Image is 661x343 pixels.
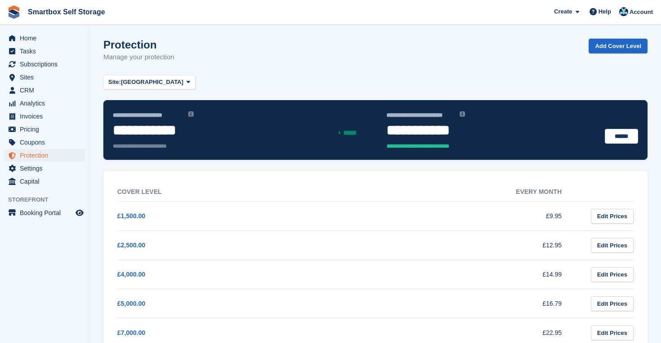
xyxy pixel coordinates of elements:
a: Edit Prices [591,325,634,340]
span: Home [20,32,74,44]
a: menu [4,162,85,175]
span: Sites [20,71,74,84]
span: [GEOGRAPHIC_DATA] [121,78,183,87]
span: Storefront [8,195,89,204]
a: menu [4,84,85,97]
a: Smartbox Self Storage [24,4,109,19]
span: Subscriptions [20,58,74,70]
a: Edit Prices [591,209,634,224]
span: Invoices [20,110,74,123]
td: £16.79 [349,289,580,318]
a: £5,000.00 [117,300,145,307]
a: menu [4,136,85,149]
span: Coupons [20,136,74,149]
a: £1,500.00 [117,212,145,220]
a: £7,000.00 [117,329,145,336]
td: £9.95 [349,202,580,231]
span: Tasks [20,45,74,57]
span: CRM [20,84,74,97]
a: Edit Prices [591,238,634,253]
button: Site: [GEOGRAPHIC_DATA] [103,75,195,90]
span: Help [599,7,611,16]
a: menu [4,207,85,219]
span: Create [554,7,572,16]
h1: Protection [103,39,174,51]
span: Protection [20,149,74,162]
a: menu [4,71,85,84]
a: Preview store [74,207,85,218]
a: £2,500.00 [117,242,145,249]
span: Pricing [20,123,74,136]
th: Cover Level [117,183,349,202]
p: Manage your protection [103,52,174,62]
a: menu [4,97,85,110]
a: Edit Prices [591,296,634,311]
span: Site: [108,78,121,87]
a: menu [4,32,85,44]
img: stora-icon-8386f47178a22dfd0bd8f6a31ec36ba5ce8667c1dd55bd0f319d3a0aa187defe.svg [7,5,21,19]
img: Roger Canham [619,7,628,16]
a: Add Cover Level [589,39,648,53]
a: Edit Prices [591,267,634,282]
a: menu [4,45,85,57]
span: Analytics [20,97,74,110]
a: menu [4,175,85,188]
img: icon-info-grey-7440780725fd019a000dd9b08b2336e03edf1995a4989e88bcd33f0948082b44.svg [460,111,465,117]
span: Booking Portal [20,207,74,219]
th: Every month [349,183,580,202]
a: £4,000.00 [117,271,145,278]
td: £12.95 [349,231,580,260]
span: Capital [20,175,74,188]
a: menu [4,123,85,136]
a: menu [4,110,85,123]
span: Settings [20,162,74,175]
a: menu [4,58,85,70]
span: Account [630,8,653,17]
td: £14.99 [349,260,580,289]
img: icon-info-grey-7440780725fd019a000dd9b08b2336e03edf1995a4989e88bcd33f0948082b44.svg [188,111,194,117]
a: menu [4,149,85,162]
